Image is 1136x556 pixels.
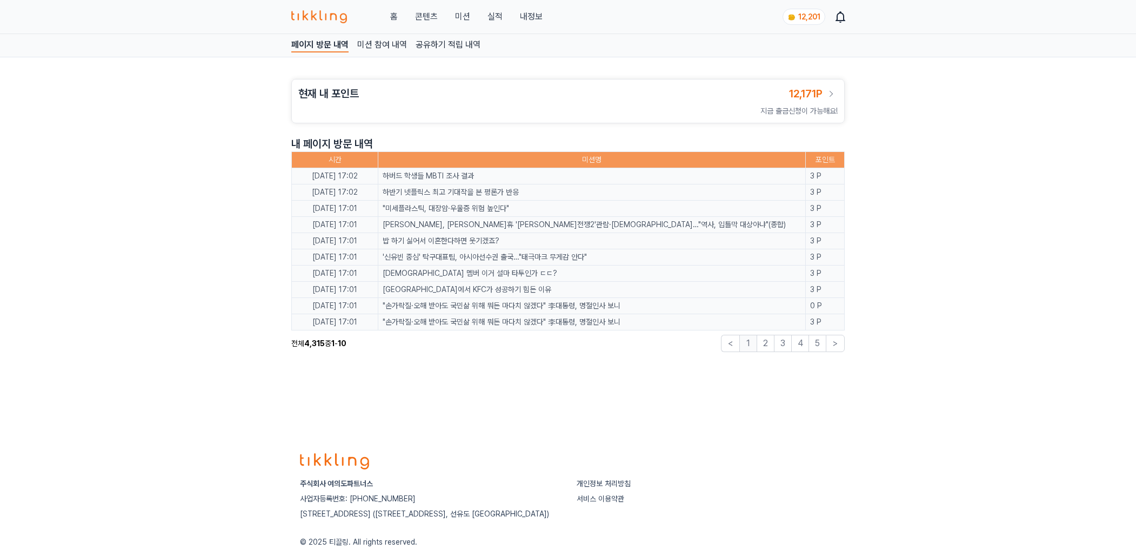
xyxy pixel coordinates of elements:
[291,338,346,349] p: 전체 중 -
[806,249,845,266] td: 3 P
[520,10,543,23] a: 내정보
[806,152,845,168] th: 포인트
[577,494,624,503] a: 서비스 이용약관
[806,168,845,184] td: 3 P
[296,170,373,182] p: [DATE] 17:02
[291,10,347,23] img: 티끌링
[296,203,373,214] p: [DATE] 17:01
[808,335,826,352] button: 5
[383,170,801,182] a: 하버드 학생들 MBTI 조사 결과
[806,184,845,201] td: 3 P
[739,335,757,352] button: 1
[296,284,373,295] p: [DATE] 17:01
[296,219,373,230] p: [DATE] 17:01
[300,478,559,489] p: 주식회사 여의도파트너스
[338,339,346,348] strong: 10
[331,339,335,348] strong: 1
[378,152,806,168] th: 미션명
[791,335,808,352] button: 4
[789,87,823,100] span: 12,171P
[760,107,838,115] span: 지금 출금신청이 가능해요!
[390,10,398,23] a: 홈
[806,298,845,314] td: 0 P
[487,10,503,23] a: 실적
[757,335,774,352] button: 2
[383,187,801,198] a: 하반기 넷플릭스 최고 기대작을 본 평론가 반응
[357,38,407,52] a: 미션 참여 내역
[806,217,845,233] td: 3 P
[291,136,845,151] p: 내 페이지 방문 내역
[296,235,373,247] p: [DATE] 17:01
[296,187,373,198] p: [DATE] 17:02
[783,9,823,25] a: coin 12,201
[787,13,796,22] img: coin
[806,266,845,282] td: 3 P
[304,339,325,348] strong: 4,315
[774,335,791,352] button: 3
[300,493,559,504] p: 사업자등록번호: [PHONE_NUMBER]
[296,316,373,328] p: [DATE] 17:01
[577,479,631,488] a: 개인정보 처리방침
[806,233,845,249] td: 3 P
[383,316,801,328] a: "손가락질·오해 받아도 국민삶 위해 뭐든 마다치 않겠다" 李대통령, 명절인사 보니
[291,38,349,52] a: 페이지 방문 내역
[296,268,373,279] p: [DATE] 17:01
[383,251,801,263] a: '신유빈 중심' 탁구대표팀, 아시아선수권 출국…"태극마크 무게감 안다"
[826,335,845,352] button: >
[806,282,845,298] td: 3 P
[300,508,559,519] p: [STREET_ADDRESS] ([STREET_ADDRESS], 선유도 [GEOGRAPHIC_DATA])
[296,251,373,263] p: [DATE] 17:01
[383,300,801,312] a: "손가락질·오해 받아도 국민삶 위해 뭐든 마다치 않겠다" 李대통령, 명절인사 보니
[806,201,845,217] td: 3 P
[383,203,801,214] a: "미세플라스틱, 대장암·우울증 위험 높인다"
[300,453,369,469] img: logo
[416,38,480,52] a: 공유하기 적립 내역
[292,152,378,168] th: 시간
[383,284,801,295] a: [GEOGRAPHIC_DATA]에서 KFC가 성공하기 힘든 이유
[789,86,838,101] a: 12,171P
[798,12,820,21] span: 12,201
[721,335,739,352] button: <
[296,300,373,312] p: [DATE] 17:01
[455,10,470,23] button: 미션
[383,268,801,279] a: [DEMOGRAPHIC_DATA] 멤버 이거 설마 타투인가 ㄷㄷ?
[383,235,801,247] a: 밥 하기 싫어서 이혼한다하면 웃기겠죠?
[415,10,438,23] a: 콘텐츠
[806,314,845,330] td: 3 P
[298,86,359,101] h3: 현재 내 포인트
[300,537,836,547] p: © 2025 티끌링. All rights reserved.
[383,219,801,230] a: [PERSON_NAME], [PERSON_NAME]휴 '[PERSON_NAME]전쟁2'관람·[DEMOGRAPHIC_DATA]…"역사, 입틀막 대상아냐"(종합)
